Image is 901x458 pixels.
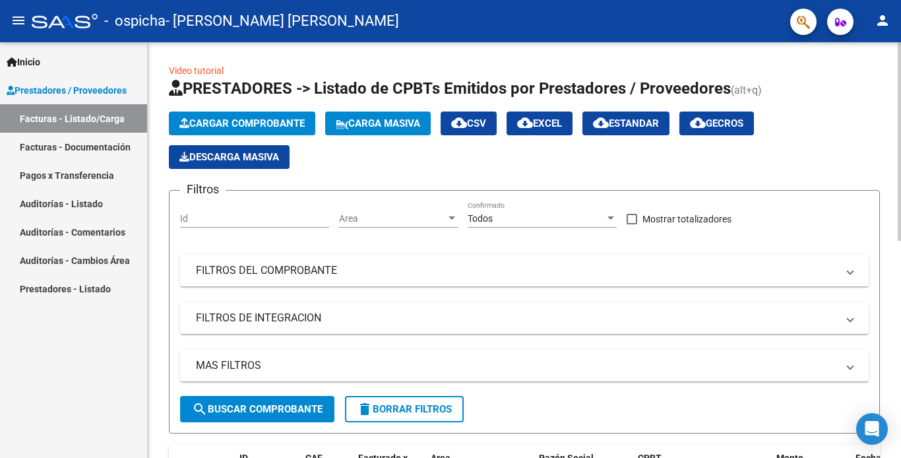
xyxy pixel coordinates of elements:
span: Area [339,213,446,224]
span: EXCEL [517,117,562,129]
mat-icon: person [875,13,890,28]
h3: Filtros [180,180,226,199]
span: - ospicha [104,7,166,36]
span: PRESTADORES -> Listado de CPBTs Emitidos por Prestadores / Proveedores [169,79,731,98]
span: CSV [451,117,486,129]
mat-panel-title: FILTROS DEL COMPROBANTE [196,263,837,278]
span: Mostrar totalizadores [642,211,731,227]
mat-icon: cloud_download [593,115,609,131]
span: Descarga Masiva [179,151,279,163]
mat-icon: cloud_download [690,115,706,131]
app-download-masive: Descarga masiva de comprobantes (adjuntos) [169,145,290,169]
mat-icon: cloud_download [451,115,467,131]
mat-panel-title: FILTROS DE INTEGRACION [196,311,837,325]
span: Buscar Comprobante [192,403,323,415]
mat-expansion-panel-header: MAS FILTROS [180,350,869,381]
mat-expansion-panel-header: FILTROS DEL COMPROBANTE [180,255,869,286]
mat-expansion-panel-header: FILTROS DE INTEGRACION [180,302,869,334]
button: Cargar Comprobante [169,112,315,135]
button: Descarga Masiva [169,145,290,169]
button: Gecros [679,112,754,135]
span: Gecros [690,117,743,129]
span: (alt+q) [731,84,762,96]
a: Video tutorial [169,65,224,76]
button: Carga Masiva [325,112,431,135]
mat-icon: delete [357,401,373,417]
span: - [PERSON_NAME] [PERSON_NAME] [166,7,399,36]
span: Estandar [593,117,659,129]
button: Buscar Comprobante [180,396,334,422]
button: Borrar Filtros [345,396,464,422]
mat-panel-title: MAS FILTROS [196,358,837,373]
mat-icon: menu [11,13,26,28]
mat-icon: search [192,401,208,417]
span: Inicio [7,55,40,69]
span: Cargar Comprobante [179,117,305,129]
button: CSV [441,112,497,135]
span: Carga Masiva [336,117,420,129]
button: Estandar [582,112,669,135]
div: Open Intercom Messenger [856,413,888,445]
span: Todos [468,213,493,224]
span: Borrar Filtros [357,403,452,415]
mat-icon: cloud_download [517,115,533,131]
span: Prestadores / Proveedores [7,83,127,98]
button: EXCEL [507,112,573,135]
